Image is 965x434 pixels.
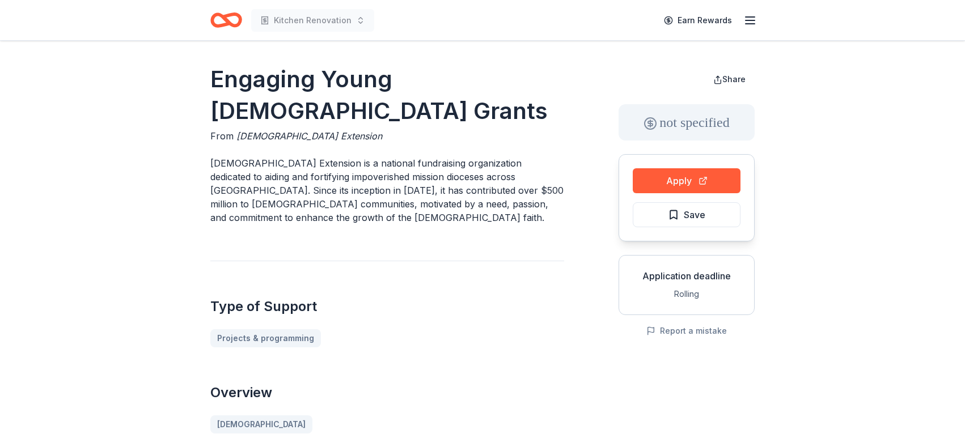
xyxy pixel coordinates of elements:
[210,129,564,143] div: From
[210,384,564,402] h2: Overview
[633,168,740,193] button: Apply
[704,68,755,91] button: Share
[657,10,739,31] a: Earn Rewards
[274,14,352,27] span: Kitchen Renovation
[619,104,755,141] div: not specified
[633,202,740,227] button: Save
[210,329,321,347] a: Projects & programming
[210,63,564,127] h1: Engaging Young [DEMOGRAPHIC_DATA] Grants
[628,269,745,283] div: Application deadline
[236,130,382,142] span: [DEMOGRAPHIC_DATA] Extension
[210,7,242,33] a: Home
[722,74,746,84] span: Share
[628,287,745,301] div: Rolling
[684,207,705,222] span: Save
[210,156,564,224] p: [DEMOGRAPHIC_DATA] Extension is a national fundraising organization dedicated to aiding and forti...
[251,9,374,32] button: Kitchen Renovation
[646,324,727,338] button: Report a mistake
[210,297,564,316] h2: Type of Support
